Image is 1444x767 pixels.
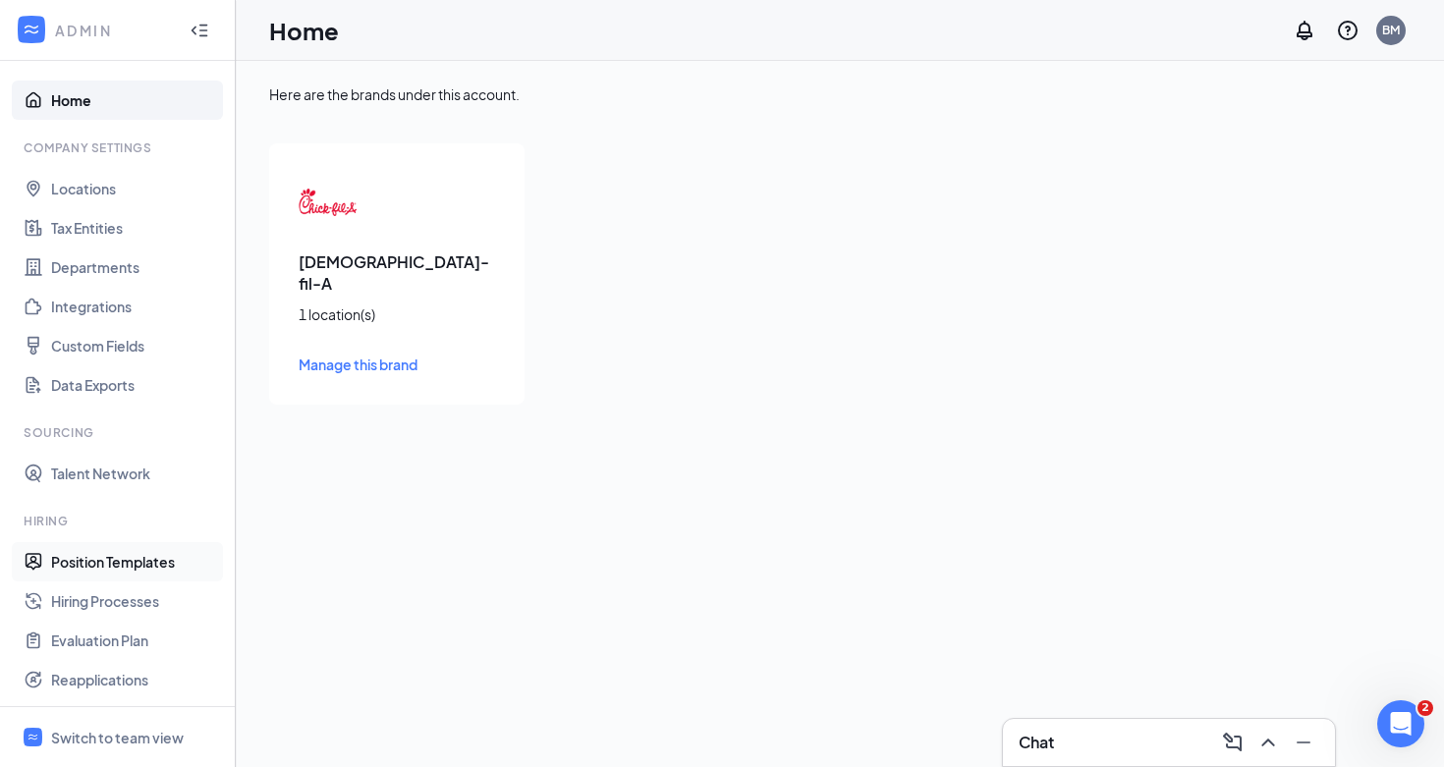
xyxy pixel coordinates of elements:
[299,356,417,373] span: Manage this brand
[1293,19,1316,42] svg: Notifications
[51,365,219,405] a: Data Exports
[1377,700,1424,747] iframe: Intercom live chat
[1217,727,1249,758] button: ComposeMessage
[299,354,495,375] a: Manage this brand
[299,173,358,232] img: Chick-fil-A logo
[1256,731,1280,754] svg: ChevronUp
[190,21,209,40] svg: Collapse
[27,731,39,743] svg: WorkstreamLogo
[1336,19,1360,42] svg: QuestionInfo
[51,660,219,699] a: Reapplications
[51,728,184,747] div: Switch to team view
[51,326,219,365] a: Custom Fields
[51,208,219,247] a: Tax Entities
[51,542,219,581] a: Position Templates
[269,14,339,47] h1: Home
[22,20,41,39] svg: WorkstreamLogo
[1382,22,1400,38] div: BM
[1288,727,1319,758] button: Minimize
[24,139,215,156] div: Company Settings
[51,287,219,326] a: Integrations
[299,304,495,324] div: 1 location(s)
[299,251,495,295] h3: [DEMOGRAPHIC_DATA]-fil-A
[1417,700,1433,716] span: 2
[51,169,219,208] a: Locations
[51,454,219,493] a: Talent Network
[51,621,219,660] a: Evaluation Plan
[51,81,219,120] a: Home
[1292,731,1315,754] svg: Minimize
[24,513,215,529] div: Hiring
[1252,727,1284,758] button: ChevronUp
[1019,732,1054,753] h3: Chat
[1221,731,1245,754] svg: ComposeMessage
[269,84,1411,104] div: Here are the brands under this account.
[51,247,219,287] a: Departments
[24,424,215,441] div: Sourcing
[51,581,219,621] a: Hiring Processes
[55,21,172,40] div: ADMIN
